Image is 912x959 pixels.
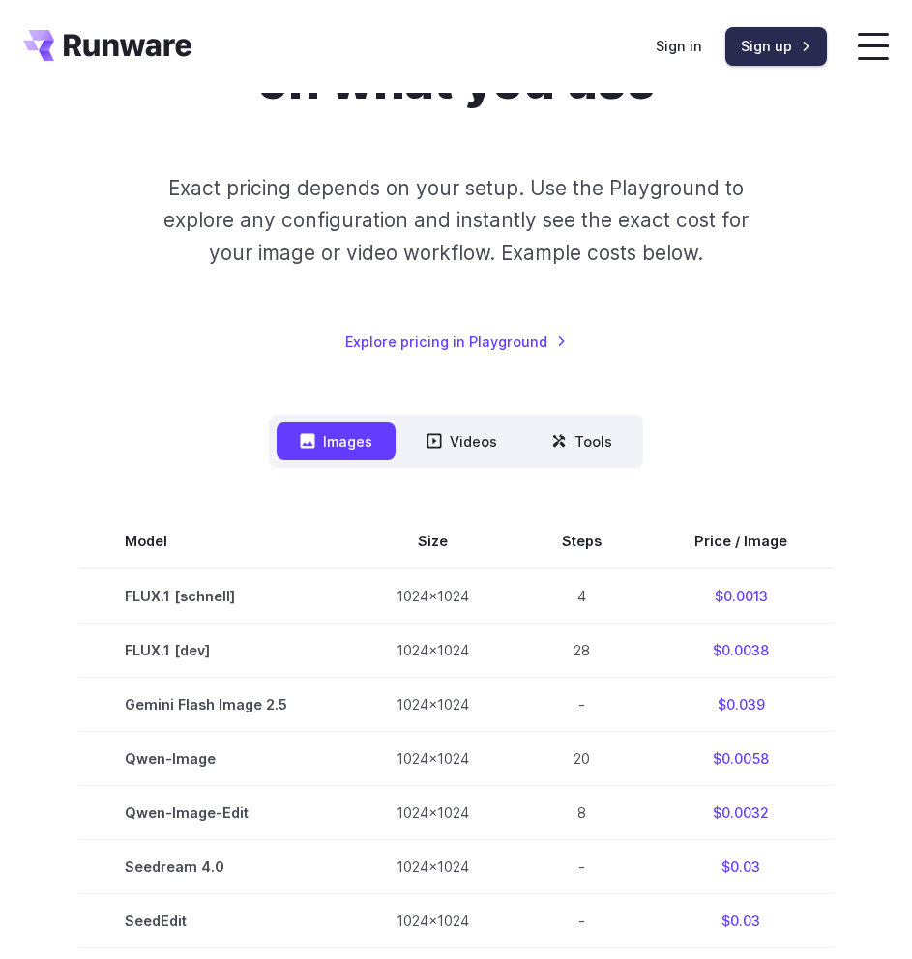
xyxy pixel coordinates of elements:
[350,786,515,840] td: 1024x1024
[656,35,702,57] a: Sign in
[648,786,834,840] td: $0.0032
[350,624,515,678] td: 1024x1024
[350,514,515,568] th: Size
[350,840,515,894] td: 1024x1024
[153,172,759,269] p: Exact pricing depends on your setup. Use the Playground to explore any configuration and instantl...
[725,27,827,65] a: Sign up
[515,678,648,732] td: -
[350,678,515,732] td: 1024x1024
[648,840,834,894] td: $0.03
[648,894,834,948] td: $0.03
[345,331,567,353] a: Explore pricing in Playground
[277,422,396,460] button: Images
[78,732,350,786] td: Qwen-Image
[515,786,648,840] td: 8
[78,624,350,678] td: FLUX.1 [dev]
[515,732,648,786] td: 20
[648,568,834,624] td: $0.0013
[403,422,520,460] button: Videos
[515,514,648,568] th: Steps
[350,732,515,786] td: 1024x1024
[78,786,350,840] td: Qwen-Image-Edit
[78,894,350,948] td: SeedEdit
[78,514,350,568] th: Model
[648,678,834,732] td: $0.039
[515,894,648,948] td: -
[528,422,635,460] button: Tools
[350,894,515,948] td: 1024x1024
[350,568,515,624] td: 1024x1024
[515,624,648,678] td: 28
[23,30,191,61] a: Go to /
[648,732,834,786] td: $0.0058
[125,693,304,715] span: Gemini Flash Image 2.5
[78,568,350,624] td: FLUX.1 [schnell]
[78,840,350,894] td: Seedream 4.0
[648,514,834,568] th: Price / Image
[515,568,648,624] td: 4
[515,840,648,894] td: -
[648,624,834,678] td: $0.0038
